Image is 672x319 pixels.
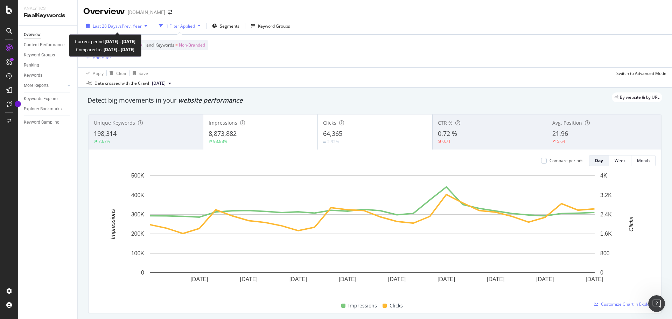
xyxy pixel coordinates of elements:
text: 1.6K [600,231,612,237]
div: Overview [83,6,125,18]
button: Last 28 DaysvsPrev. Year [83,20,150,32]
div: Data crossed with the Crawl [94,80,149,86]
span: 2025 Jul. 28th [152,80,166,86]
span: = [175,42,178,48]
span: Clicks [390,301,403,310]
svg: A chart. [94,172,650,293]
text: [DATE] [240,276,258,282]
button: Day [589,155,609,166]
button: 1 Filter Applied [156,20,203,32]
div: Keyword Groups [24,51,55,59]
div: arrow-right-arrow-left [168,10,172,15]
text: 800 [600,250,610,256]
button: Save [130,68,148,79]
span: Impressions [348,301,377,310]
iframe: Intercom live chat [648,295,665,312]
text: [DATE] [388,276,406,282]
a: Ranking [24,62,72,69]
text: 400K [131,192,145,198]
div: Apply [93,70,104,76]
div: Compared to: [76,46,134,54]
a: Content Performance [24,41,72,49]
button: Week [609,155,631,166]
span: All [140,40,145,50]
span: and [146,42,154,48]
div: 1 Filter Applied [166,23,195,29]
button: Keyword Groups [248,20,293,32]
div: [DOMAIN_NAME] [128,9,165,16]
div: Overview [24,31,41,39]
div: Analytics [24,6,72,12]
div: Content Performance [24,41,64,49]
div: Clear [116,70,127,76]
div: Ranking [24,62,39,69]
button: Apply [83,68,104,79]
text: [DATE] [586,276,603,282]
button: Add Filter [83,53,111,62]
text: Clicks [628,217,634,232]
span: 64,365 [323,129,342,138]
button: Switch to Advanced Mode [614,68,666,79]
text: [DATE] [437,276,455,282]
div: Explorer Bookmarks [24,105,62,113]
div: Keyword Groups [258,23,290,29]
span: Keywords [155,42,174,48]
span: Unique Keywords [94,119,135,126]
div: legacy label [612,92,662,102]
div: 93.88% [213,138,227,144]
span: Non-Branded [179,40,205,50]
a: More Reports [24,82,65,89]
text: 200K [131,231,145,237]
text: [DATE] [339,276,356,282]
span: Clicks [323,119,336,126]
span: Customize Chart in Explorer [601,301,656,307]
text: 2.4K [600,211,612,217]
button: Clear [107,68,127,79]
a: Explorer Bookmarks [24,105,72,113]
a: Keyword Sampling [24,119,72,126]
a: Overview [24,31,72,39]
div: 2.32% [327,139,339,145]
span: By website & by URL [620,95,659,99]
a: Customize Chart in Explorer [594,301,656,307]
text: Impressions [110,209,116,239]
span: 21.96 [552,129,568,138]
span: 8,873,882 [209,129,237,138]
div: Current period: [75,37,135,46]
div: Save [139,70,148,76]
div: Add Filter [93,55,111,61]
span: Avg. Position [552,119,582,126]
text: 300K [131,211,145,217]
div: Keywords Explorer [24,95,59,103]
div: 5.64 [557,138,565,144]
div: Switch to Advanced Mode [616,70,666,76]
text: 3.2K [600,192,612,198]
text: 500K [131,173,145,179]
img: Equal [323,141,326,143]
button: [DATE] [149,79,174,88]
text: [DATE] [190,276,208,282]
span: 0.72 % [438,129,457,138]
button: Month [631,155,656,166]
a: Keywords Explorer [24,95,72,103]
text: [DATE] [487,276,504,282]
text: 100K [131,250,145,256]
div: RealKeywords [24,12,72,20]
button: Segments [209,20,242,32]
div: 0.71 [442,138,451,144]
text: [DATE] [289,276,307,282]
div: Keyword Sampling [24,119,59,126]
div: Compare periods [549,158,583,164]
div: Week [615,158,625,164]
text: 4K [600,173,607,179]
div: 7.67% [98,138,110,144]
span: vs Prev. Year [118,23,142,29]
a: Keywords [24,72,72,79]
span: Last 28 Days [93,23,118,29]
a: Keyword Groups [24,51,72,59]
text: 0 [141,270,144,276]
div: Tooltip anchor [15,101,21,107]
span: 198,314 [94,129,117,138]
div: More Reports [24,82,49,89]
